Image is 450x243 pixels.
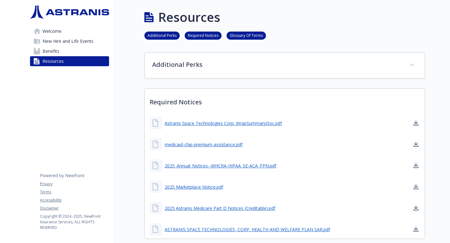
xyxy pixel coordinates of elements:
[165,184,223,190] a: 2025 Marketplace Notice.pdf
[145,89,425,112] p: Required Notices
[165,120,282,126] a: Astranis Space Technologies Corp. WrapSummaryDoc.pdf
[165,226,330,233] a: ASTRANIS SPACE TECHNOLOGIES, CORP. HEALTH AND WELFARE PLAN SAR.pdf
[145,52,425,78] div: Additional Perks
[158,8,220,27] h1: Resources
[30,36,109,46] a: New Hire and Life Events
[40,214,109,231] p: Copyright © 2024 - 2025 , Newfront Insurance Services, ALL RIGHTS RESERVED
[412,162,420,169] a: download document
[30,56,109,66] a: Resources
[412,226,420,233] a: download document
[40,206,109,211] a: Disclaimer
[144,32,180,38] a: Additional Perks
[412,204,420,212] a: download document
[40,189,109,195] a: Terms
[412,183,420,191] a: download document
[165,205,275,211] a: 2025 Astranis Medicare Part D Notices (Creditable).pdf
[42,36,93,46] span: New Hire and Life Events
[165,162,276,169] a: 2025_Annual_Notices--WHCRA-HIPAA_SE-ACA_PPN.pdf
[42,26,62,36] span: Welcome
[185,32,222,38] a: Required Notices
[227,32,266,38] a: Glossary Of Terms
[42,46,59,56] span: Benefits
[40,197,109,203] a: Accessibility
[165,141,242,148] a: medicaid-chip-premium-assistance.pdf
[40,181,109,187] a: Privacy
[30,46,109,56] a: Benefits
[30,26,109,36] a: Welcome
[152,60,402,69] p: Additional Perks
[412,119,420,127] a: download document
[412,141,420,148] a: download document
[42,56,64,66] span: Resources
